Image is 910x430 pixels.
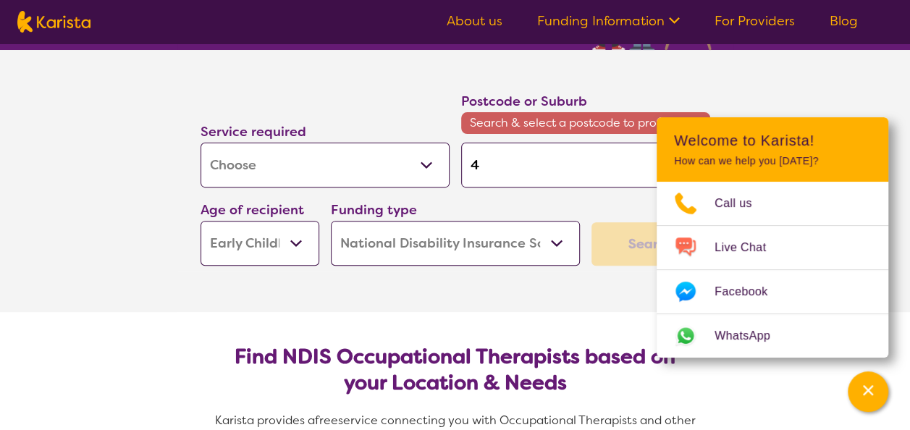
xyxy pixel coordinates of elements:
[715,12,795,30] a: For Providers
[201,123,306,140] label: Service required
[17,11,90,33] img: Karista logo
[674,155,871,167] p: How can we help you [DATE]?
[201,201,304,219] label: Age of recipient
[848,371,888,412] button: Channel Menu
[657,117,888,358] div: Channel Menu
[447,12,502,30] a: About us
[215,413,315,428] span: Karista provides a
[537,12,680,30] a: Funding Information
[657,182,888,358] ul: Choose channel
[315,413,338,428] span: free
[331,201,417,219] label: Funding type
[715,281,785,303] span: Facebook
[715,193,770,214] span: Call us
[830,12,858,30] a: Blog
[657,314,888,358] a: Web link opens in a new tab.
[461,93,587,110] label: Postcode or Suburb
[461,143,710,187] input: Type
[715,325,788,347] span: WhatsApp
[461,112,710,134] span: Search & select a postcode to proceed
[715,237,783,258] span: Live Chat
[674,132,871,149] h2: Welcome to Karista!
[212,344,699,396] h2: Find NDIS Occupational Therapists based on your Location & Needs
